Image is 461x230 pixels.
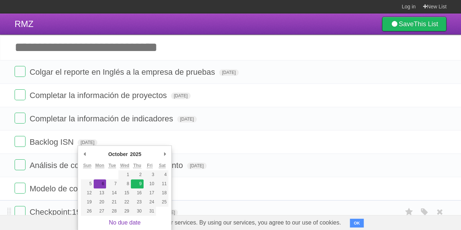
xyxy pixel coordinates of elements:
[171,93,191,99] span: [DATE]
[106,207,118,216] button: 28
[144,207,156,216] button: 31
[94,207,106,216] button: 27
[147,163,152,168] abbr: Friday
[144,198,156,207] button: 24
[156,188,168,198] button: 18
[118,207,131,216] button: 29
[94,198,106,207] button: 20
[81,207,93,216] button: 26
[177,116,197,122] span: [DATE]
[15,136,26,147] label: Done
[15,183,26,194] label: Done
[156,170,168,179] button: 4
[161,149,168,160] button: Next Month
[78,139,97,146] span: [DATE]
[118,188,131,198] button: 15
[83,163,91,168] abbr: Sunday
[30,137,75,147] span: Backlog ISN
[15,206,26,217] label: Done
[15,66,26,77] label: Done
[118,179,131,188] button: 8
[15,19,34,29] span: RMZ
[109,163,116,168] abbr: Tuesday
[81,149,88,160] button: Previous Month
[30,207,156,217] span: Checkpoint:1953 (750 v 811 v 392)
[144,188,156,198] button: 17
[81,198,93,207] button: 19
[106,198,118,207] button: 21
[120,163,129,168] abbr: Wednesday
[133,163,141,168] abbr: Thursday
[15,113,26,124] label: Done
[94,179,106,188] button: 6
[156,179,168,188] button: 11
[159,163,166,168] abbr: Saturday
[131,188,143,198] button: 16
[15,159,26,170] label: Done
[144,170,156,179] button: 3
[382,17,446,31] a: SaveThis List
[15,89,26,100] label: Done
[414,20,438,28] b: This List
[131,170,143,179] button: 2
[30,91,169,100] span: Completar la información de proyectos
[94,188,106,198] button: 13
[219,69,239,76] span: [DATE]
[350,219,364,227] button: OK
[30,161,185,170] span: Análisis de conversaciones de seguimiento
[131,207,143,216] button: 30
[129,149,142,160] div: 2025
[106,188,118,198] button: 14
[156,198,168,207] button: 25
[81,179,93,188] button: 5
[106,179,118,188] button: 7
[107,149,129,160] div: October
[131,179,143,188] button: 9
[30,114,175,123] span: Completar la información de indicadores
[118,198,131,207] button: 22
[109,219,141,226] a: No due date
[30,184,124,193] span: Modelo de conversión CN
[131,198,143,207] button: 23
[95,163,104,168] abbr: Monday
[81,188,93,198] button: 12
[187,163,207,169] span: [DATE]
[95,215,348,230] span: Cookies help us deliver our services. By using our services, you agree to our use of cookies.
[402,206,416,218] label: Star task
[30,67,217,77] span: Colgar el reporte en Inglés a la empresa de pruebas
[118,170,131,179] button: 1
[144,179,156,188] button: 10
